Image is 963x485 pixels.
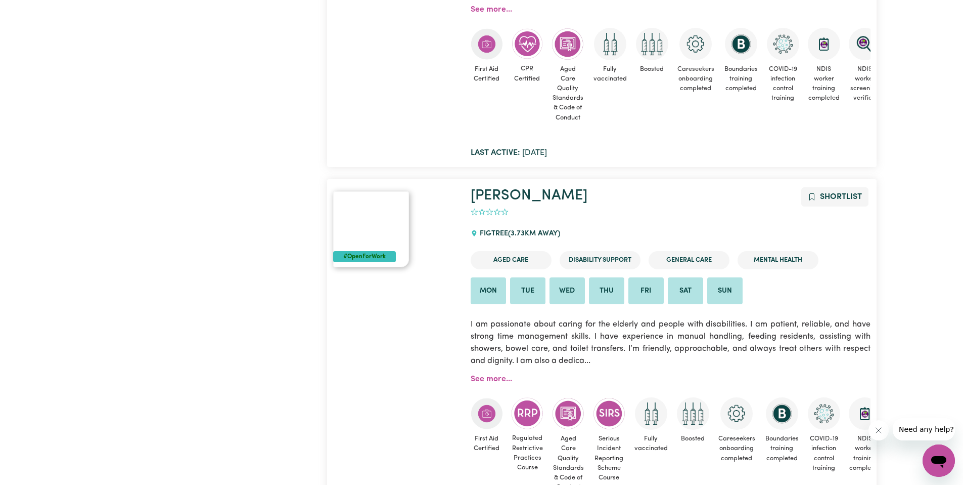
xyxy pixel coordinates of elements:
span: Shortlist [820,193,862,201]
span: First Aid Certified [471,430,503,457]
p: I am passionate about caring for the elderly and people with disabilities. I am patient, reliable... [471,312,870,373]
img: Care and support worker has received booster dose of COVID-19 vaccination [677,397,709,430]
img: CS Academy: COVID-19 Infection Control Training course completed [767,28,799,60]
img: CS Academy: Serious Incident Reporting Scheme course completed [593,397,625,430]
img: CS Academy: Careseekers Onboarding course completed [720,397,753,430]
div: #OpenForWork [333,251,396,262]
span: NDIS worker screening verified [849,60,881,107]
img: CS Academy: Careseekers Onboarding course completed [679,28,712,60]
span: Aged Care Quality Standards & Code of Conduct [552,60,584,127]
img: Care and support worker has received 2 doses of COVID-19 vaccine [635,397,667,430]
img: CS Academy: Aged Care Quality Standards & Code of Conduct course completed [552,397,584,430]
li: Available on Thu [589,277,624,305]
img: CS Academy: Regulated Restrictive Practices course completed [511,397,543,429]
span: Boosted [636,60,668,78]
span: Boundaries training completed [723,60,759,98]
span: First Aid Certified [471,60,503,88]
li: Available on Sat [668,277,703,305]
span: [DATE] [471,149,547,157]
img: Care and support worker has received 2 doses of COVID-19 vaccine [594,28,626,60]
span: COVID-19 infection control training [808,430,840,477]
span: Fully vaccinated [592,60,628,88]
span: NDIS worker training completed [848,430,882,477]
li: Available on Tue [510,277,545,305]
li: Available on Fri [628,277,664,305]
span: Boosted [677,430,709,448]
span: COVID-19 infection control training [767,60,799,107]
iframe: Button to launch messaging window [923,444,955,477]
span: ( 3.73 km away) [508,230,560,237]
img: Care and support worker has completed First Aid Certification [471,28,503,60]
li: Aged Care [471,251,552,269]
img: CS Academy: Boundaries in care and support work course completed [766,397,798,430]
span: Regulated Restrictive Practices Course [511,429,544,476]
li: Available on Wed [549,277,585,305]
li: Available on Sun [707,277,743,305]
iframe: Message from company [893,418,955,440]
li: General Care [649,251,729,269]
li: Mental Health [738,251,818,269]
span: Boundaries training completed [764,430,800,467]
img: CS Academy: COVID-19 Infection Control Training course completed [808,397,840,430]
span: Fully vaccinated [633,430,669,457]
span: NDIS worker training completed [807,60,841,107]
img: Care and support worker has completed CPR Certification [511,28,543,60]
iframe: Close message [868,420,889,440]
span: CPR Certified [511,60,543,87]
img: Care and support worker has received booster dose of COVID-19 vaccination [636,28,668,60]
a: [PERSON_NAME] [471,188,587,203]
img: Care and support worker has completed First Aid Certification [471,397,503,430]
b: Last active: [471,149,520,157]
div: FIGTREE [471,220,566,248]
span: Careseekers onboarding completed [717,430,756,467]
img: CS Academy: Boundaries in care and support work course completed [725,28,757,60]
span: Careseekers onboarding completed [676,60,715,98]
img: NDIS Worker Screening Verified [849,28,881,60]
a: See more... [471,375,512,383]
img: CS Academy: Introduction to NDIS Worker Training course completed [849,397,881,430]
div: add rating by typing an integer from 0 to 5 or pressing arrow keys [471,207,509,218]
a: Esther#OpenForWork [333,191,458,267]
img: CS Academy: Aged Care Quality Standards & Code of Conduct course completed [552,28,584,60]
img: View Esther's profile [333,191,409,267]
li: Available on Mon [471,277,506,305]
img: CS Academy: Introduction to NDIS Worker Training course completed [808,28,840,60]
a: See more... [471,6,512,14]
li: Disability Support [560,251,640,269]
button: Add to shortlist [801,187,868,207]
